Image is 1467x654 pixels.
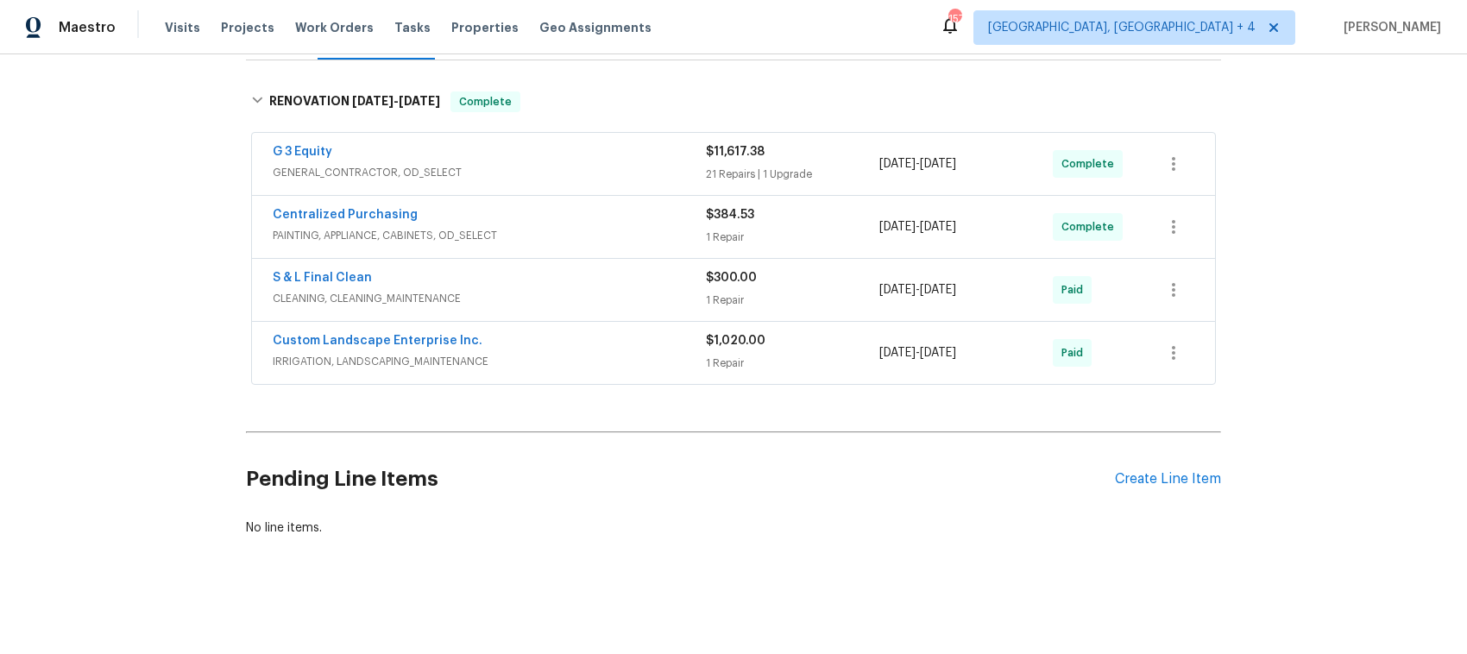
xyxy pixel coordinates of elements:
[706,355,879,372] div: 1 Repair
[539,19,652,36] span: Geo Assignments
[706,209,754,221] span: $384.53
[706,146,765,158] span: $11,617.38
[948,10,960,28] div: 157
[920,221,956,233] span: [DATE]
[399,95,440,107] span: [DATE]
[451,19,519,36] span: Properties
[165,19,200,36] span: Visits
[1061,218,1121,236] span: Complete
[452,93,519,110] span: Complete
[273,146,332,158] a: G 3 Equity
[273,164,706,181] span: GENERAL_CONTRACTOR, OD_SELECT
[706,272,757,284] span: $300.00
[879,344,956,362] span: -
[273,227,706,244] span: PAINTING, APPLIANCE, CABINETS, OD_SELECT
[706,229,879,246] div: 1 Repair
[879,155,956,173] span: -
[59,19,116,36] span: Maestro
[879,158,916,170] span: [DATE]
[879,218,956,236] span: -
[246,74,1221,129] div: RENOVATION [DATE]-[DATE]Complete
[706,335,765,347] span: $1,020.00
[1337,19,1441,36] span: [PERSON_NAME]
[920,158,956,170] span: [DATE]
[879,221,916,233] span: [DATE]
[273,353,706,370] span: IRRIGATION, LANDSCAPING_MAINTENANCE
[1115,471,1221,487] div: Create Line Item
[246,519,1221,537] div: No line items.
[273,209,418,221] a: Centralized Purchasing
[273,272,372,284] a: S & L Final Clean
[1061,155,1121,173] span: Complete
[295,19,374,36] span: Work Orders
[988,19,1256,36] span: [GEOGRAPHIC_DATA], [GEOGRAPHIC_DATA] + 4
[273,335,482,347] a: Custom Landscape Enterprise Inc.
[352,95,440,107] span: -
[246,439,1115,519] h2: Pending Line Items
[920,347,956,359] span: [DATE]
[706,292,879,309] div: 1 Repair
[706,166,879,183] div: 21 Repairs | 1 Upgrade
[352,95,394,107] span: [DATE]
[920,284,956,296] span: [DATE]
[879,281,956,299] span: -
[269,91,440,112] h6: RENOVATION
[1061,344,1090,362] span: Paid
[394,22,431,34] span: Tasks
[1061,281,1090,299] span: Paid
[879,347,916,359] span: [DATE]
[879,284,916,296] span: [DATE]
[273,290,706,307] span: CLEANING, CLEANING_MAINTENANCE
[221,19,274,36] span: Projects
